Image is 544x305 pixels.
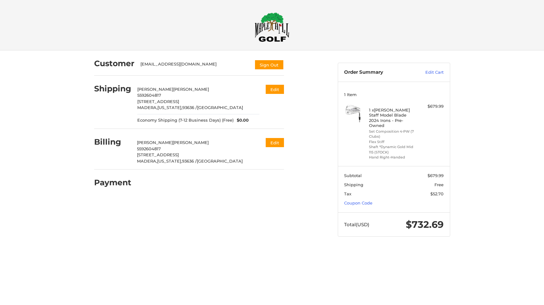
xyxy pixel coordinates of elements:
[94,59,134,68] h2: Customer
[94,137,131,147] h2: Billing
[369,144,417,155] li: Shaft *Dynamic Gold Mid 115 (STOCK)
[137,87,173,92] span: [PERSON_NAME]
[344,69,412,76] h3: Order Summary
[344,200,372,205] a: Coupon Code
[94,178,131,187] h2: Payment
[234,117,249,124] span: $0.00
[419,103,444,110] div: $679.99
[182,158,197,164] span: 93636 /
[412,69,444,76] a: Edit Cart
[137,99,179,104] span: [STREET_ADDRESS]
[140,61,248,70] div: [EMAIL_ADDRESS][DOMAIN_NAME]
[434,182,444,187] span: Free
[430,191,444,196] span: $52.70
[369,107,417,128] h4: 1 x [PERSON_NAME] Staff Model Blade 2024 Irons - Pre-Owned
[137,146,161,151] span: 5592604817
[173,87,209,92] span: [PERSON_NAME]
[94,84,131,94] h2: Shipping
[137,152,179,157] span: [STREET_ADDRESS]
[344,182,363,187] span: Shipping
[266,85,284,94] button: Edit
[344,222,369,227] span: Total (USD)
[197,105,243,110] span: [GEOGRAPHIC_DATA]
[344,173,362,178] span: Subtotal
[406,219,444,230] span: $732.69
[344,92,444,97] h3: 1 Item
[197,158,243,164] span: [GEOGRAPHIC_DATA]
[254,60,284,70] button: Sign Out
[369,139,417,145] li: Flex Stiff
[157,105,182,110] span: [US_STATE],
[266,138,284,147] button: Edit
[369,129,417,139] li: Set Composition 4-PW (7 Clubs)
[369,155,417,160] li: Hand Right-Handed
[428,173,444,178] span: $679.99
[255,12,289,42] img: Maple Hill Golf
[157,158,182,164] span: [US_STATE],
[137,117,234,124] span: Economy Shipping (7-12 Business Days) (Free)
[173,140,209,145] span: [PERSON_NAME]
[492,288,544,305] iframe: Google Customer Reviews
[137,93,161,98] span: 5592604817
[137,105,157,110] span: MADERA,
[137,158,157,164] span: MADERA,
[137,140,173,145] span: [PERSON_NAME]
[182,105,197,110] span: 93636 /
[344,191,351,196] span: Tax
